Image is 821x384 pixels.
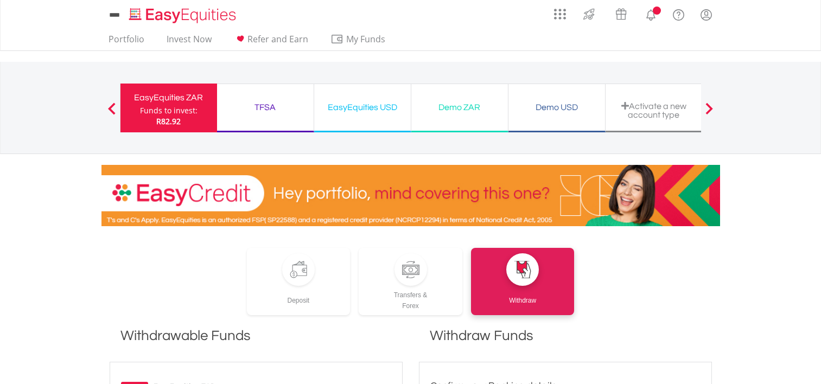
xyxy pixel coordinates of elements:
a: Portfolio [104,34,149,50]
h1: Withdrawable Funds [110,326,403,356]
a: Refer and Earn [230,34,313,50]
div: Activate a new account type [612,101,696,119]
div: EasyEquities USD [321,100,404,115]
div: Deposit [247,286,351,306]
a: Transfers &Forex [359,248,462,315]
div: EasyEquities ZAR [127,90,211,105]
a: FAQ's and Support [665,3,692,24]
a: Vouchers [605,3,637,23]
div: Transfers & Forex [359,286,462,311]
a: Withdraw [471,248,575,315]
img: grid-menu-icon.svg [554,8,566,20]
a: Deposit [247,248,351,315]
a: Invest Now [162,34,216,50]
img: EasyEquities_Logo.png [127,7,240,24]
a: Notifications [637,3,665,24]
img: vouchers-v2.svg [612,5,630,23]
a: AppsGrid [547,3,573,20]
div: Demo USD [515,100,599,115]
h1: Withdraw Funds [419,326,712,356]
div: TFSA [224,100,307,115]
div: Withdraw [471,286,575,306]
img: thrive-v2.svg [580,5,598,23]
div: Funds to invest: [140,105,198,116]
span: Refer and Earn [247,33,308,45]
span: My Funds [330,32,402,46]
a: Home page [125,3,240,24]
div: Demo ZAR [418,100,501,115]
img: EasyCredit Promotion Banner [101,165,720,226]
a: My Profile [692,3,720,27]
span: R82.92 [156,116,181,126]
